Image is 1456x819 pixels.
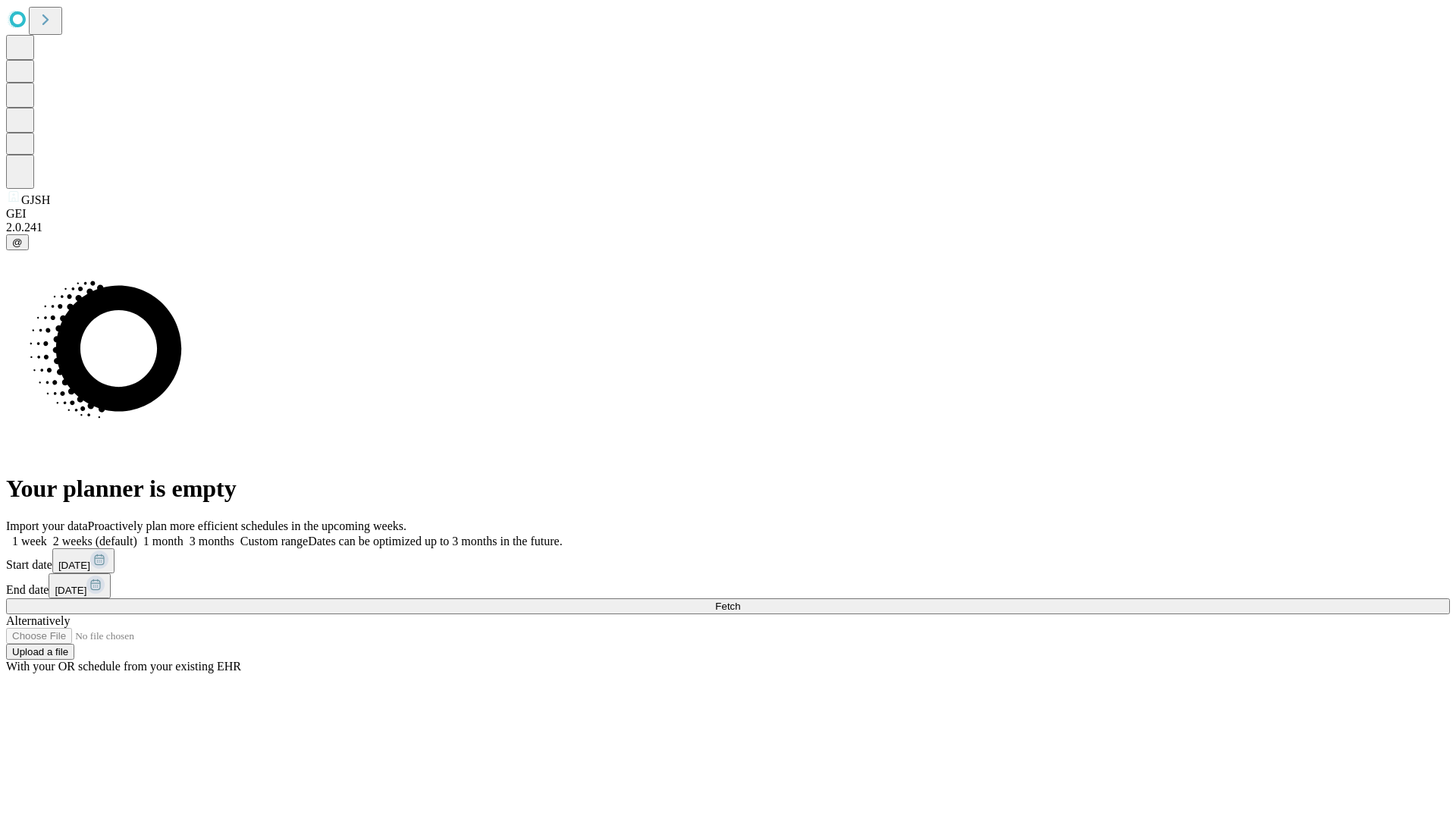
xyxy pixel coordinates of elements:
span: With your OR schedule from your existing EHR [6,660,241,673]
button: Upload a file [6,644,74,660]
span: Dates can be optimized up to 3 months in the future. [308,535,562,548]
div: GEI [6,207,1450,221]
button: @ [6,234,29,250]
span: GJSH [21,193,50,206]
button: [DATE] [52,548,115,573]
span: Import your data [6,519,88,532]
span: 3 months [190,535,234,548]
span: Proactively plan more efficient schedules in the upcoming weeks. [88,519,406,532]
span: Fetch [715,601,740,612]
span: [DATE] [55,585,86,596]
div: 2.0.241 [6,221,1450,234]
h1: Your planner is empty [6,475,1450,503]
div: End date [6,573,1450,598]
span: [DATE] [58,560,90,571]
div: Start date [6,548,1450,573]
span: Alternatively [6,614,70,627]
span: Custom range [240,535,308,548]
span: 2 weeks (default) [53,535,137,548]
button: [DATE] [49,573,111,598]
span: @ [12,237,23,248]
span: 1 week [12,535,47,548]
span: 1 month [143,535,184,548]
button: Fetch [6,598,1450,614]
